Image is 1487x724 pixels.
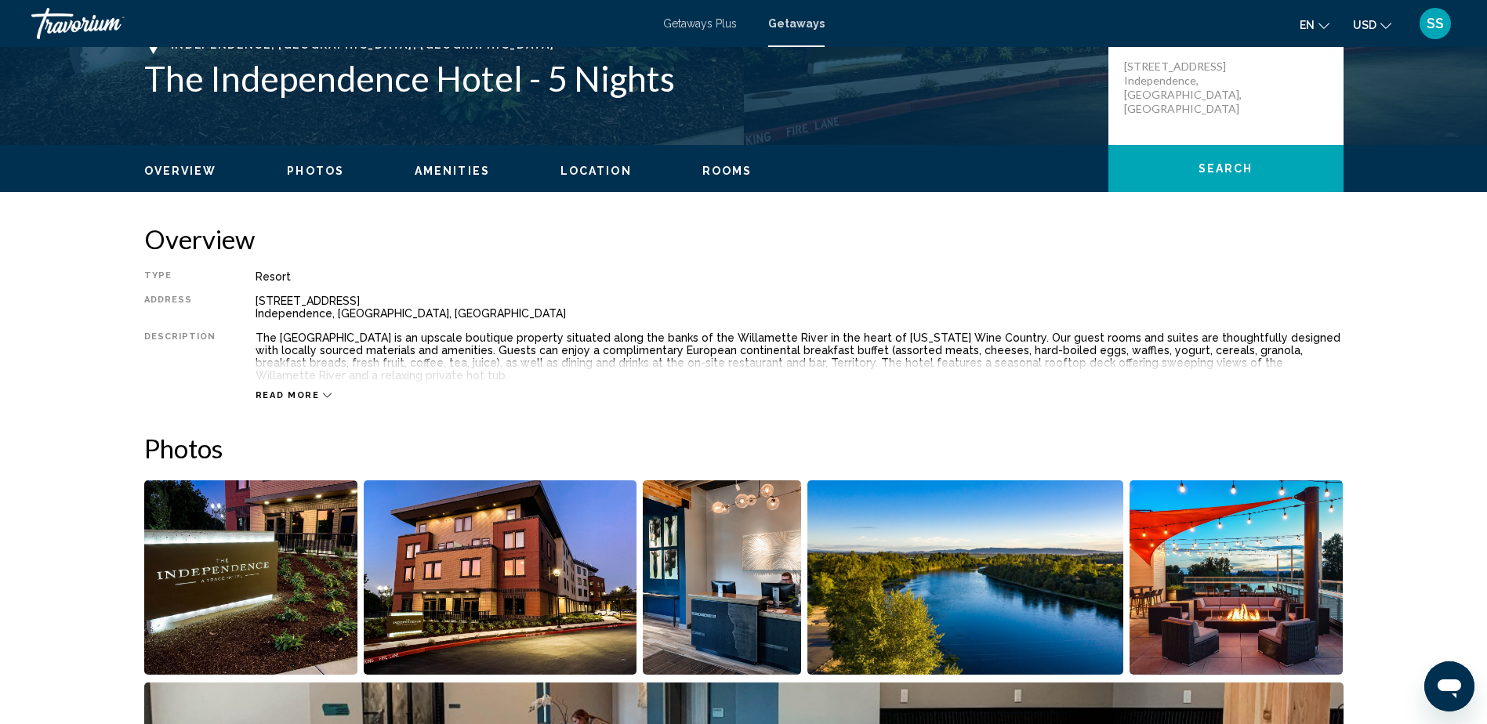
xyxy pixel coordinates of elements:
[287,165,344,177] span: Photos
[144,331,216,382] div: Description
[1199,163,1253,176] span: Search
[560,164,632,178] button: Location
[144,165,217,177] span: Overview
[768,17,825,30] a: Getaways
[807,480,1123,675] button: Open full-screen image slider
[1108,145,1344,192] button: Search
[144,295,216,320] div: Address
[144,433,1344,464] h2: Photos
[256,390,320,400] span: Read more
[415,164,490,178] button: Amenities
[702,164,753,178] button: Rooms
[31,8,647,39] a: Travorium
[256,270,1344,283] div: Resort
[1415,7,1456,40] button: User Menu
[144,223,1344,255] h2: Overview
[643,480,802,675] button: Open full-screen image slider
[1300,13,1329,36] button: Change language
[663,17,737,30] a: Getaways Plus
[1300,19,1315,31] span: en
[415,165,490,177] span: Amenities
[144,480,358,675] button: Open full-screen image slider
[144,270,216,283] div: Type
[702,165,753,177] span: Rooms
[1124,60,1249,116] p: [STREET_ADDRESS] Independence, [GEOGRAPHIC_DATA], [GEOGRAPHIC_DATA]
[1353,13,1391,36] button: Change currency
[256,331,1344,382] div: The [GEOGRAPHIC_DATA] is an upscale boutique property situated along the banks of the Willamette ...
[256,295,1344,320] div: [STREET_ADDRESS] Independence, [GEOGRAPHIC_DATA], [GEOGRAPHIC_DATA]
[144,164,217,178] button: Overview
[1353,19,1376,31] span: USD
[144,58,1093,99] h1: The Independence Hotel - 5 Nights
[1424,661,1474,711] iframe: Button to launch messaging window
[364,480,637,675] button: Open full-screen image slider
[287,164,344,178] button: Photos
[256,389,332,401] button: Read more
[1427,16,1444,31] span: SS
[1130,480,1344,675] button: Open full-screen image slider
[560,165,632,177] span: Location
